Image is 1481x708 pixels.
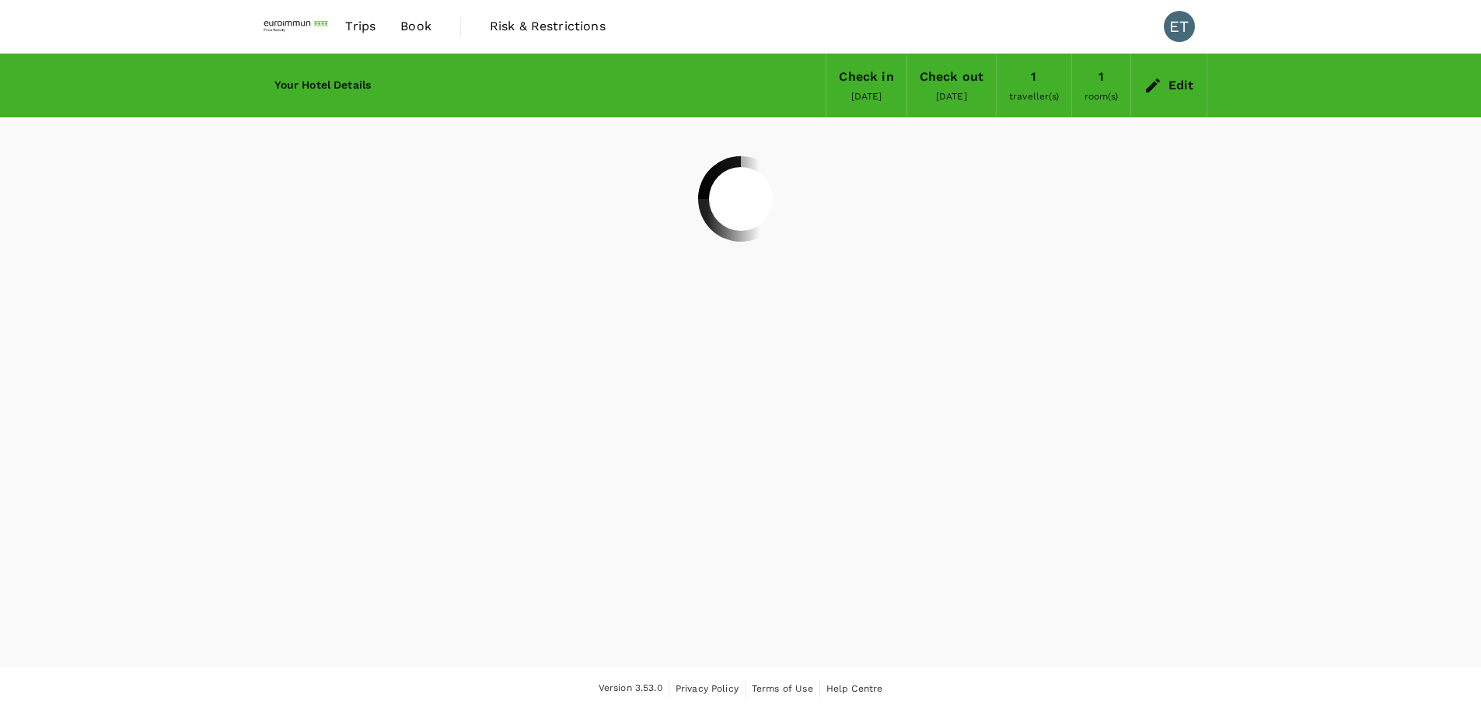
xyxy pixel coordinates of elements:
span: Terms of Use [752,683,813,694]
span: Book [400,17,431,36]
div: 1 [1031,66,1036,88]
div: Check in [839,66,893,88]
div: 1 [1099,66,1104,88]
a: Help Centre [826,680,883,697]
span: Privacy Policy [676,683,739,694]
span: Help Centre [826,683,883,694]
img: EUROIMMUN (South East Asia) Pte. Ltd. [262,9,334,44]
a: Terms of Use [752,680,813,697]
span: [DATE] [936,91,967,102]
div: ET [1164,11,1195,42]
span: Trips [345,17,375,36]
h6: Your Hotel Details [274,77,372,94]
span: room(s) [1085,91,1118,102]
span: traveller(s) [1009,91,1059,102]
a: Privacy Policy [676,680,739,697]
span: [DATE] [851,91,882,102]
span: Risk & Restrictions [490,17,606,36]
div: Check out [920,66,983,88]
span: Version 3.53.0 [599,681,662,696]
div: Edit [1168,75,1194,96]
